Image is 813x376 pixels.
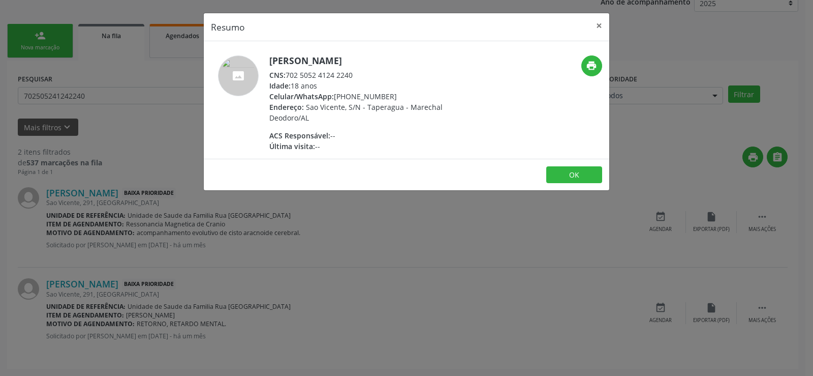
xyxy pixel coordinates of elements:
[269,92,334,101] span: Celular/WhatsApp:
[269,102,304,112] span: Endereço:
[586,60,597,71] i: print
[269,141,315,151] span: Última visita:
[269,131,330,140] span: ACS Responsável:
[269,70,467,80] div: 702 5052 4124 2240
[211,20,245,34] h5: Resumo
[589,13,609,38] button: Close
[218,55,259,96] img: accompaniment
[269,130,467,141] div: --
[269,102,443,123] span: Sao Vicente, S/N - Taperagua - Marechal Deodoro/AL
[269,70,286,80] span: CNS:
[269,81,291,91] span: Idade:
[546,166,602,184] button: OK
[269,141,467,152] div: --
[581,55,602,76] button: print
[269,55,467,66] h5: [PERSON_NAME]
[269,91,467,102] div: [PHONE_NUMBER]
[269,80,467,91] div: 18 anos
